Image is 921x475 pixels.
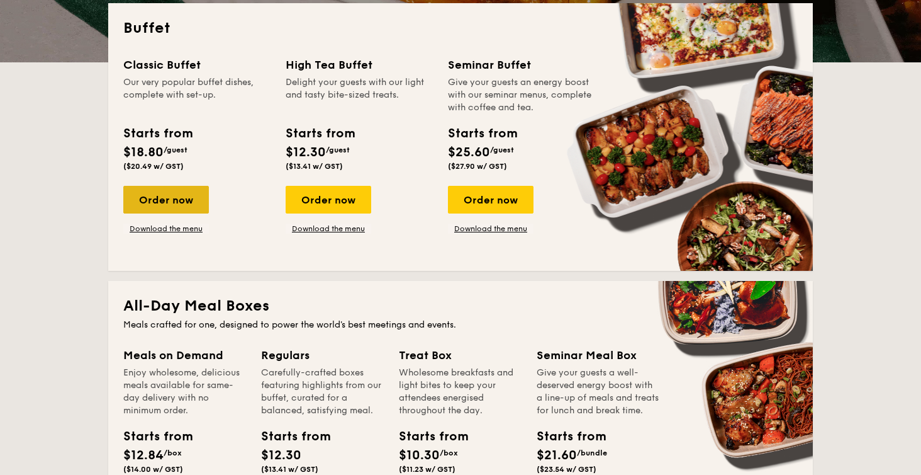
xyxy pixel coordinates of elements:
[286,186,371,214] div: Order now
[286,76,433,114] div: Delight your guests with our light and tasty bite-sized treats.
[448,76,595,114] div: Give your guests an energy boost with our seminar menus, complete with coffee and tea.
[123,18,798,38] h2: Buffet
[123,186,209,214] div: Order now
[537,465,596,474] span: ($23.54 w/ GST)
[537,367,659,417] div: Give your guests a well-deserved energy boost with a line-up of meals and treats for lunch and br...
[261,448,301,463] span: $12.30
[123,319,798,331] div: Meals crafted for one, designed to power the world's best meetings and events.
[261,346,384,364] div: Regulars
[123,224,209,234] a: Download the menu
[448,56,595,74] div: Seminar Buffet
[448,145,490,160] span: $25.60
[537,346,659,364] div: Seminar Meal Box
[286,56,433,74] div: High Tea Buffet
[399,346,522,364] div: Treat Box
[577,449,607,457] span: /bundle
[286,162,343,171] span: ($13.41 w/ GST)
[123,427,180,446] div: Starts from
[123,124,192,143] div: Starts from
[123,162,184,171] span: ($20.49 w/ GST)
[399,465,455,474] span: ($11.23 w/ GST)
[440,449,458,457] span: /box
[537,448,577,463] span: $21.60
[123,296,798,316] h2: All-Day Meal Boxes
[261,367,384,417] div: Carefully-crafted boxes featuring highlights from our buffet, curated for a balanced, satisfying ...
[448,162,507,171] span: ($27.90 w/ GST)
[123,76,271,114] div: Our very popular buffet dishes, complete with set-up.
[286,124,354,143] div: Starts from
[448,124,516,143] div: Starts from
[490,146,514,154] span: /guest
[123,367,246,417] div: Enjoy wholesome, delicious meals available for same-day delivery with no minimum order.
[123,448,164,463] span: $12.84
[123,56,271,74] div: Classic Buffet
[261,465,318,474] span: ($13.41 w/ GST)
[399,367,522,417] div: Wholesome breakfasts and light bites to keep your attendees energised throughout the day.
[123,465,183,474] span: ($14.00 w/ GST)
[286,224,371,234] a: Download the menu
[123,346,246,364] div: Meals on Demand
[399,427,455,446] div: Starts from
[123,145,164,160] span: $18.80
[261,427,318,446] div: Starts from
[537,427,593,446] div: Starts from
[448,224,533,234] a: Download the menu
[164,146,187,154] span: /guest
[448,186,533,214] div: Order now
[164,449,182,457] span: /box
[326,146,350,154] span: /guest
[399,448,440,463] span: $10.30
[286,145,326,160] span: $12.30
